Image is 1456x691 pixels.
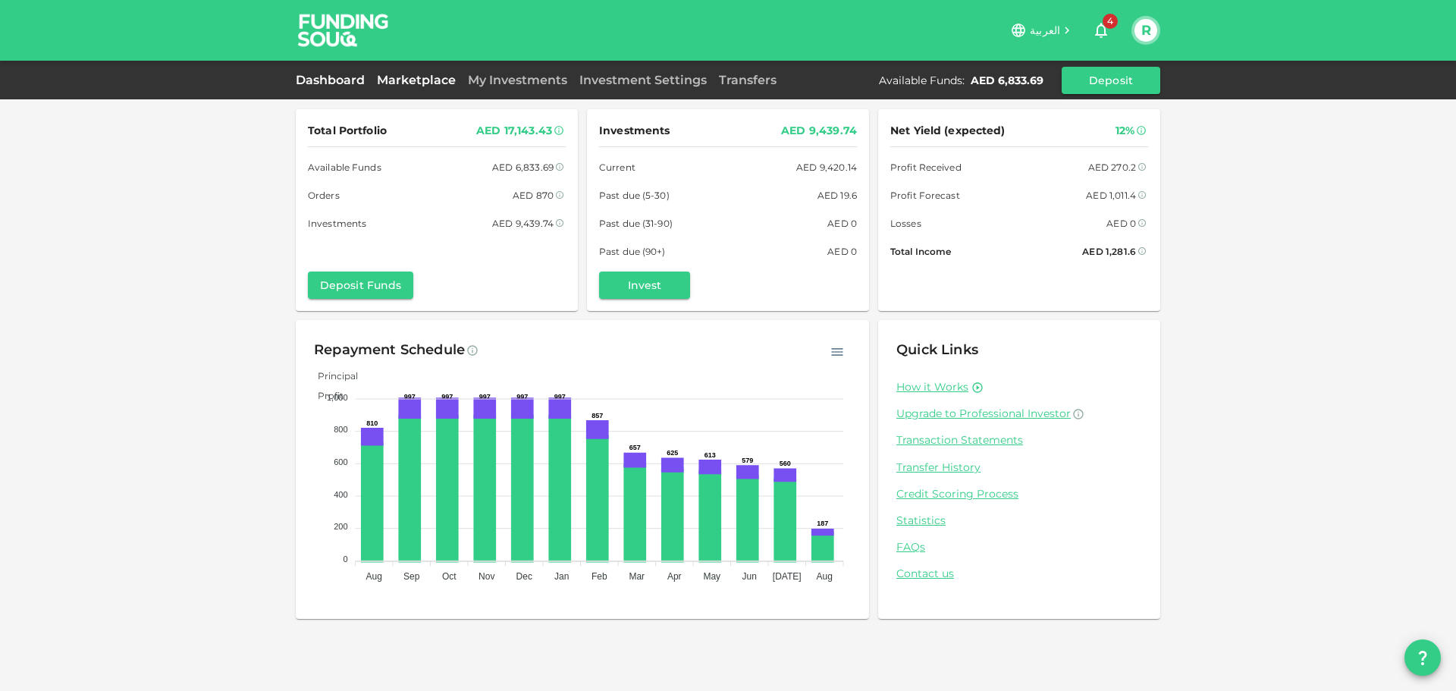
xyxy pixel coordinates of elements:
[516,571,532,582] tspan: Dec
[896,567,1142,581] a: Contact us
[308,272,413,299] button: Deposit Funds
[599,215,673,231] span: Past due (31-90)
[308,121,387,140] span: Total Portfolio
[462,73,573,87] a: My Investments
[308,215,366,231] span: Investments
[896,460,1142,475] a: Transfer History
[713,73,783,87] a: Transfers
[890,215,921,231] span: Losses
[476,121,552,140] div: AED 17,143.43
[371,73,462,87] a: Marketplace
[890,159,962,175] span: Profit Received
[306,370,358,382] span: Principal
[334,457,347,466] tspan: 600
[599,243,666,259] span: Past due (90+)
[492,159,554,175] div: AED 6,833.69
[896,433,1142,448] a: Transaction Statements
[366,571,382,582] tspan: Aug
[971,73,1043,88] div: AED 6,833.69
[1088,159,1136,175] div: AED 270.2
[896,540,1142,554] a: FAQs
[479,571,494,582] tspan: Nov
[896,514,1142,528] a: Statistics
[827,215,857,231] div: AED 0
[314,338,465,363] div: Repayment Schedule
[573,73,713,87] a: Investment Settings
[1116,121,1134,140] div: 12%
[591,571,607,582] tspan: Feb
[1404,639,1441,676] button: question
[667,571,682,582] tspan: Apr
[773,571,802,582] tspan: [DATE]
[343,554,347,564] tspan: 0
[879,73,965,88] div: Available Funds :
[599,159,635,175] span: Current
[827,243,857,259] div: AED 0
[599,187,670,203] span: Past due (5-30)
[817,187,857,203] div: AED 19.6
[334,490,347,499] tspan: 400
[599,121,670,140] span: Investments
[896,407,1071,420] span: Upgrade to Professional Investor
[796,159,857,175] div: AED 9,420.14
[513,187,554,203] div: AED 870
[1106,215,1136,231] div: AED 0
[308,159,381,175] span: Available Funds
[1134,19,1157,42] button: R
[890,187,960,203] span: Profit Forecast
[896,380,968,394] a: How it Works
[1086,15,1116,46] button: 4
[1062,67,1160,94] button: Deposit
[1086,187,1136,203] div: AED 1,011.4
[703,571,720,582] tspan: May
[599,272,690,299] button: Invest
[742,571,757,582] tspan: Jun
[327,393,348,402] tspan: 1,000
[442,571,457,582] tspan: Oct
[896,341,978,358] span: Quick Links
[492,215,554,231] div: AED 9,439.74
[896,487,1142,501] a: Credit Scoring Process
[554,571,569,582] tspan: Jan
[308,187,340,203] span: Orders
[306,390,344,401] span: Profit
[1103,14,1118,29] span: 4
[296,73,371,87] a: Dashboard
[817,571,833,582] tspan: Aug
[629,571,645,582] tspan: Mar
[890,121,1006,140] span: Net Yield (expected)
[890,243,951,259] span: Total Income
[334,522,347,531] tspan: 200
[1082,243,1136,259] div: AED 1,281.6
[334,425,347,434] tspan: 800
[896,407,1142,421] a: Upgrade to Professional Investor
[1030,24,1060,37] span: العربية
[403,571,420,582] tspan: Sep
[781,121,857,140] div: AED 9,439.74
